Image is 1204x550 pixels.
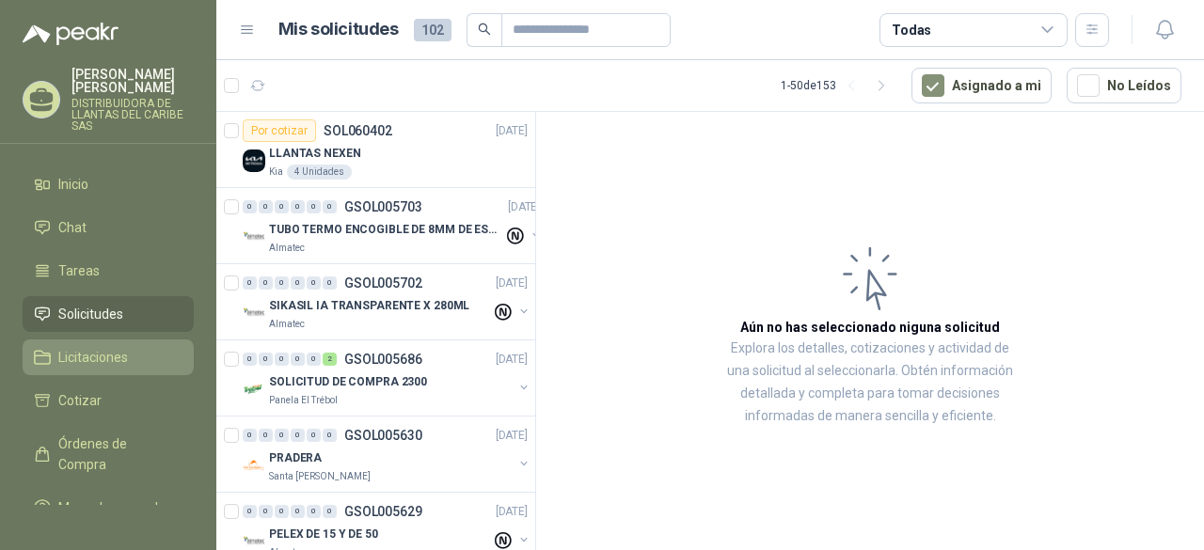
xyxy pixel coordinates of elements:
[58,433,176,475] span: Órdenes de Compra
[269,165,283,180] p: Kia
[23,210,194,245] a: Chat
[269,469,371,484] p: Santa [PERSON_NAME]
[324,124,392,137] p: SOL060402
[259,353,273,366] div: 0
[307,429,321,442] div: 0
[307,353,321,366] div: 0
[23,166,194,202] a: Inicio
[724,338,1016,428] p: Explora los detalles, cotizaciones y actividad de una solicitud al seleccionarla. Obtén informaci...
[269,449,322,467] p: PRADERA
[323,353,337,366] div: 2
[23,383,194,418] a: Cotizar
[275,200,289,213] div: 0
[58,217,87,238] span: Chat
[269,145,360,163] p: LLANTAS NEXEN
[269,373,427,391] p: SOLICITUD DE COMPRA 2300
[275,429,289,442] div: 0
[291,276,305,290] div: 0
[269,221,503,239] p: TUBO TERMO ENCOGIBLE DE 8MM DE ESPESOR X 5CMS
[58,347,128,368] span: Licitaciones
[478,23,491,36] span: search
[259,429,273,442] div: 0
[243,505,257,518] div: 0
[344,200,422,213] p: GSOL005703
[58,497,166,518] span: Manuales y ayuda
[740,317,1000,338] h3: Aún no has seleccionado niguna solicitud
[781,71,896,101] div: 1 - 50 de 153
[323,276,337,290] div: 0
[287,165,352,180] div: 4 Unidades
[323,505,337,518] div: 0
[291,353,305,366] div: 0
[892,20,931,40] div: Todas
[243,378,265,401] img: Company Logo
[291,505,305,518] div: 0
[508,198,540,216] p: [DATE]
[291,429,305,442] div: 0
[307,505,321,518] div: 0
[23,253,194,289] a: Tareas
[58,260,100,281] span: Tareas
[414,19,451,41] span: 102
[58,390,102,411] span: Cotizar
[23,490,194,526] a: Manuales y ayuda
[275,505,289,518] div: 0
[496,351,528,369] p: [DATE]
[291,200,305,213] div: 0
[278,16,399,43] h1: Mis solicitudes
[243,429,257,442] div: 0
[269,241,305,256] p: Almatec
[344,276,422,290] p: GSOL005702
[1067,68,1181,103] button: No Leídos
[243,353,257,366] div: 0
[23,23,119,45] img: Logo peakr
[58,174,88,195] span: Inicio
[243,119,316,142] div: Por cotizar
[58,304,123,324] span: Solicitudes
[71,68,194,94] p: [PERSON_NAME] [PERSON_NAME]
[216,112,535,188] a: Por cotizarSOL060402[DATE] Company LogoLLANTAS NEXENKia4 Unidades
[496,122,528,140] p: [DATE]
[243,196,544,256] a: 0 0 0 0 0 0 GSOL005703[DATE] Company LogoTUBO TERMO ENCOGIBLE DE 8MM DE ESPESOR X 5CMSAlmatec
[344,353,422,366] p: GSOL005686
[344,505,422,518] p: GSOL005629
[259,505,273,518] div: 0
[23,339,194,375] a: Licitaciones
[911,68,1052,103] button: Asignado a mi
[344,429,422,442] p: GSOL005630
[496,427,528,445] p: [DATE]
[269,297,469,315] p: SIKASIL IA TRANSPARENTE X 280ML
[496,275,528,292] p: [DATE]
[259,200,273,213] div: 0
[243,272,531,332] a: 0 0 0 0 0 0 GSOL005702[DATE] Company LogoSIKASIL IA TRANSPARENTE X 280MLAlmatec
[269,526,378,543] p: PELEX DE 15 Y DE 50
[275,353,289,366] div: 0
[243,276,257,290] div: 0
[323,200,337,213] div: 0
[323,429,337,442] div: 0
[496,503,528,521] p: [DATE]
[243,454,265,477] img: Company Logo
[275,276,289,290] div: 0
[269,317,305,332] p: Almatec
[243,302,265,324] img: Company Logo
[23,296,194,332] a: Solicitudes
[307,276,321,290] div: 0
[23,426,194,482] a: Órdenes de Compra
[259,276,273,290] div: 0
[243,200,257,213] div: 0
[71,98,194,132] p: DISTRIBUIDORA DE LLANTAS DEL CARIBE SAS
[269,393,338,408] p: Panela El Trébol
[243,424,531,484] a: 0 0 0 0 0 0 GSOL005630[DATE] Company LogoPRADERASanta [PERSON_NAME]
[243,348,531,408] a: 0 0 0 0 0 2 GSOL005686[DATE] Company LogoSOLICITUD DE COMPRA 2300Panela El Trébol
[243,149,265,172] img: Company Logo
[243,226,265,248] img: Company Logo
[307,200,321,213] div: 0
